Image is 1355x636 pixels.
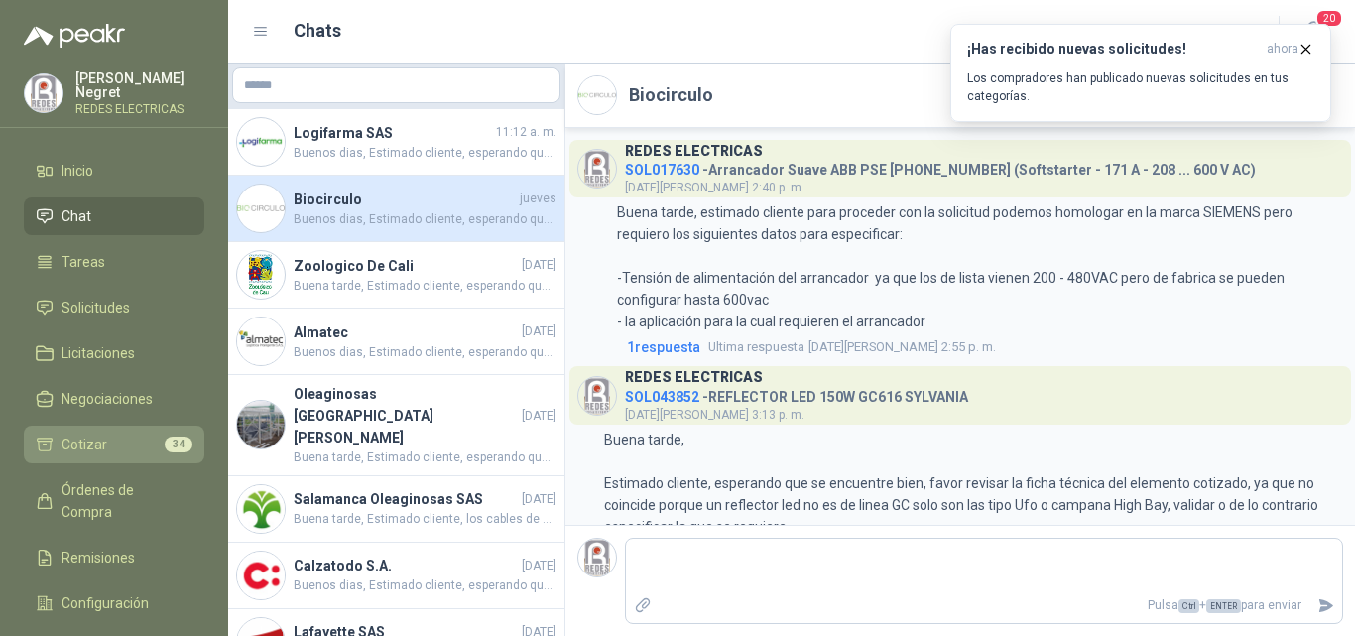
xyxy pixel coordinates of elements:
a: Company LogoSalamanca Oleaginosas SAS[DATE]Buena tarde, Estimado cliente, los cables de calibre #... [228,476,564,543]
span: Buenos dias, Estimado cliente, esperando que se encuentre bien, ya reviso que descuento adicional... [294,343,556,362]
a: Solicitudes [24,289,204,326]
span: [DATE][PERSON_NAME] 3:13 p. m. [625,408,804,422]
p: Buena tarde, estimado cliente para proceder con la solicitud podemos homologar en la marca SIEMEN... [617,201,1343,332]
img: Company Logo [237,118,285,166]
span: 11:12 a. m. [496,123,556,142]
img: Company Logo [237,401,285,448]
a: Company LogoBiocirculojuevesBuenos dias, Estimado cliente, esperando que se encuentre bien, le in... [228,176,564,242]
span: [DATE] [522,407,556,426]
span: [DATE][PERSON_NAME] 2:40 p. m. [625,181,804,194]
p: Los compradores han publicado nuevas solicitudes en tus categorías. [967,69,1314,105]
span: Buenos dias, Estimado cliente, esperando que se encuentre bien, favor indicar voltaje de entrada ... [294,144,556,163]
span: Configuración [62,592,149,614]
a: Licitaciones [24,334,204,372]
span: Negociaciones [62,388,153,410]
span: Tareas [62,251,105,273]
h4: Calzatodo S.A. [294,555,518,576]
img: Company Logo [237,251,285,299]
span: Buenos dias, Estimado cliente, esperando que se encuentre bien, anexo ficha técnica y certificado... [294,576,556,595]
span: SOL017630 [625,162,699,178]
span: SOL043852 [625,389,699,405]
button: 20 [1295,14,1331,50]
a: Company LogoZoologico De Cali[DATE]Buena tarde, Estimado cliente, esperando que se encuentre bien... [228,242,564,309]
span: 34 [165,437,192,452]
h2: Biocirculo [629,81,713,109]
h4: - REFLECTOR LED 150W GC616 SYLVANIA [625,384,968,403]
span: [DATE] [522,557,556,575]
img: Company Logo [237,185,285,232]
span: [DATE][PERSON_NAME] 2:55 p. m. [708,337,996,357]
a: Company LogoOleaginosas [GEOGRAPHIC_DATA][PERSON_NAME][DATE]Buena tarde, Estimado cliente, espera... [228,375,564,476]
span: jueves [520,190,556,208]
p: [PERSON_NAME] Negret [75,71,204,99]
span: ENTER [1206,599,1241,613]
h4: Zoologico De Cali [294,255,518,277]
a: Chat [24,197,204,235]
h4: Salamanca Oleaginosas SAS [294,488,518,510]
h4: Oleaginosas [GEOGRAPHIC_DATA][PERSON_NAME] [294,383,518,448]
span: Solicitudes [62,297,130,318]
span: Buena tarde, Estimado cliente, esperando que se encuentre bien, favor indicar tipo de toma: sobre... [294,448,556,467]
label: Adjuntar archivos [626,588,660,623]
span: Buena tarde, Estimado cliente, los cables de calibre #10 en adelante se distribuye en rollos de 1... [294,510,556,529]
p: Buena tarde, Estimado cliente, esperando que se encuentre bien, favor revisar la ficha técnica de... [604,429,1343,581]
span: Remisiones [62,547,135,569]
img: Company Logo [578,150,616,188]
span: Ctrl [1178,599,1199,613]
a: Negociaciones [24,380,204,418]
img: Company Logo [237,318,285,365]
p: REDES ELECTRICAS [75,103,204,115]
span: [DATE] [522,322,556,341]
a: Company LogoCalzatodo S.A.[DATE]Buenos dias, Estimado cliente, esperando que se encuentre bien, a... [228,543,564,609]
p: Pulsa + para enviar [660,588,1310,623]
button: ¡Has recibido nuevas solicitudes!ahora Los compradores han publicado nuevas solicitudes en tus ca... [950,24,1331,122]
img: Company Logo [578,377,616,415]
span: Buena tarde, Estimado cliente, esperando que se encuentre bien, los amarres que distribuimos solo... [294,277,556,296]
a: Órdenes de Compra [24,471,204,531]
a: Cotizar34 [24,426,204,463]
a: Company LogoLogifarma SAS11:12 a. m.Buenos dias, Estimado cliente, esperando que se encuentre bie... [228,109,564,176]
span: Cotizar [62,434,107,455]
img: Company Logo [25,74,62,112]
img: Company Logo [578,539,616,576]
a: Company LogoAlmatec[DATE]Buenos dias, Estimado cliente, esperando que se encuentre bien, ya revis... [228,309,564,375]
h3: REDES ELECTRICAS [625,146,763,157]
img: Company Logo [578,76,616,114]
img: Company Logo [237,552,285,599]
a: Tareas [24,243,204,281]
span: Licitaciones [62,342,135,364]
button: Enviar [1309,588,1342,623]
span: 20 [1315,9,1343,28]
img: Company Logo [237,485,285,533]
h4: Logifarma SAS [294,122,492,144]
img: Logo peakr [24,24,125,48]
a: Configuración [24,584,204,622]
span: Órdenes de Compra [62,479,185,523]
a: Remisiones [24,539,204,576]
h3: ¡Has recibido nuevas solicitudes! [967,41,1259,58]
span: Buenos dias, Estimado cliente, esperando que se encuentre bien, le informo que la referencia GC61... [294,210,556,229]
span: Ultima respuesta [708,337,804,357]
span: [DATE] [522,256,556,275]
span: 1 respuesta [627,336,700,358]
h4: - Arrancador Suave ABB PSE [PHONE_NUMBER] (Softstarter - 171 A - 208 ... 600 V AC) [625,157,1256,176]
span: Chat [62,205,91,227]
a: 1respuestaUltima respuesta[DATE][PERSON_NAME] 2:55 p. m. [623,336,1343,358]
h4: Almatec [294,321,518,343]
span: ahora [1267,41,1298,58]
a: Inicio [24,152,204,190]
h1: Chats [294,17,341,45]
span: Inicio [62,160,93,182]
span: [DATE] [522,490,556,509]
h3: REDES ELECTRICAS [625,372,763,383]
h4: Biocirculo [294,189,516,210]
